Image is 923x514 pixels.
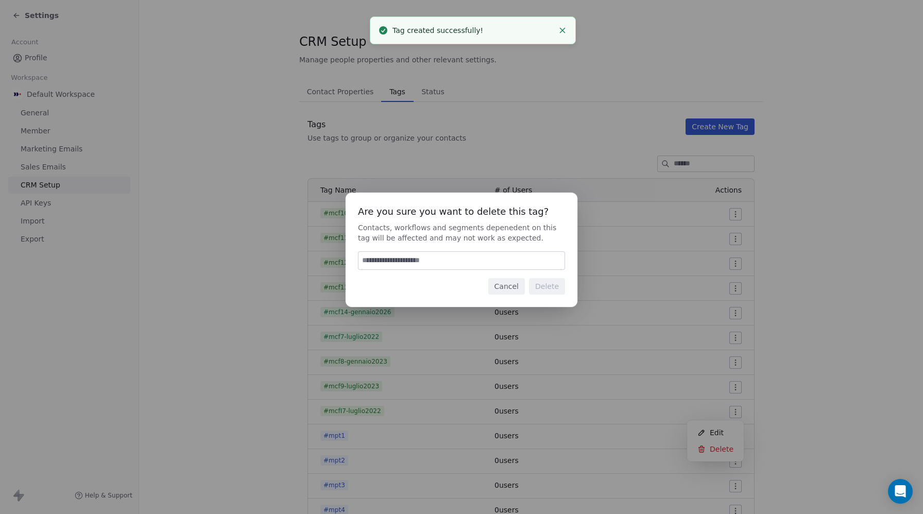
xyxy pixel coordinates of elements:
button: Cancel [488,278,525,295]
button: Close toast [556,24,569,37]
span: Contacts, workflows and segments depenedent on this tag will be affected and may not work as expe... [358,222,565,243]
span: Are you sure you want to delete this tag? [358,205,565,218]
button: Delete [529,278,565,295]
div: Tag created successfully! [392,25,554,36]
